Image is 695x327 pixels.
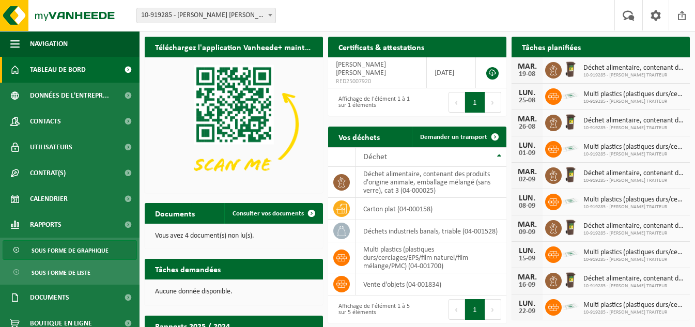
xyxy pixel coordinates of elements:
[155,232,313,240] p: Vous avez 4 document(s) non lu(s).
[233,210,304,217] span: Consulter vos documents
[562,60,579,78] img: WB-0240-HPE-BN-01
[583,196,685,204] span: Multi plastics (plastiques durs/cerclages/eps/film naturel/film mélange/pmc)
[583,230,685,237] span: 10-919285 - [PERSON_NAME] TRAITEUR
[30,285,69,310] span: Documents
[562,113,579,131] img: WB-0240-HPE-BN-01
[517,71,537,78] div: 19-08
[145,203,205,223] h2: Documents
[583,72,685,79] span: 10-919285 - [PERSON_NAME] TRAITEUR
[145,57,323,191] img: Download de VHEPlus App
[517,176,537,183] div: 02-09
[583,257,685,263] span: 10-919285 - [PERSON_NAME] TRAITEUR
[517,300,537,308] div: LUN.
[583,99,685,105] span: 10-919285 - [PERSON_NAME] TRAITEUR
[30,108,61,134] span: Contacts
[30,83,109,108] span: Données de l'entrepr...
[583,178,685,184] span: 10-919285 - [PERSON_NAME] TRAITEUR
[562,87,579,104] img: LP-SK-00500-LPE-16
[145,37,323,57] h2: Téléchargez l'application Vanheede+ maintenant!
[363,153,387,161] span: Déchet
[32,241,109,260] span: Sous forme de graphique
[145,259,231,279] h2: Tâches demandées
[328,127,390,147] h2: Vos déchets
[517,194,537,203] div: LUN.
[562,166,579,183] img: WB-0240-HPE-BN-01
[517,89,537,97] div: LUN.
[30,186,68,212] span: Calendrier
[583,248,685,257] span: Multi plastics (plastiques durs/cerclages/eps/film naturel/film mélange/pmc)
[517,308,537,315] div: 22-09
[333,298,412,321] div: Affichage de l'élément 1 à 5 sur 5 éléments
[562,271,579,289] img: WB-0240-HPE-BN-01
[517,247,537,255] div: LUN.
[517,123,537,131] div: 26-08
[3,240,137,260] a: Sous forme de graphique
[562,139,579,157] img: LP-SK-00500-LPE-16
[3,262,137,282] a: Sous forme de liste
[583,125,685,131] span: 10-919285 - [PERSON_NAME] TRAITEUR
[137,8,275,23] span: 10-919285 - LEBRUN TRAITEUR - WAVRIN
[583,64,685,72] span: Déchet alimentaire, contenant des produits d'origine animale, emballage mélangé ...
[336,77,419,86] span: RED25007920
[583,117,685,125] span: Déchet alimentaire, contenant des produits d'origine animale, emballage mélangé ...
[583,222,685,230] span: Déchet alimentaire, contenant des produits d'origine animale, emballage mélangé ...
[583,283,685,289] span: 10-919285 - [PERSON_NAME] TRAITEUR
[583,151,685,158] span: 10-919285 - [PERSON_NAME] TRAITEUR
[155,288,313,295] p: Aucune donnée disponible.
[562,298,579,315] img: LP-SK-00500-LPE-16
[583,309,685,316] span: 10-919285 - [PERSON_NAME] TRAITEUR
[30,134,72,160] span: Utilisateurs
[356,220,506,242] td: déchets industriels banals, triable (04-001528)
[32,263,90,283] span: Sous forme de liste
[562,192,579,210] img: LP-SK-00500-LPE-16
[583,90,685,99] span: Multi plastics (plastiques durs/cerclages/eps/film naturel/film mélange/pmc)
[517,97,537,104] div: 25-08
[412,127,505,147] a: Demander un transport
[449,299,465,320] button: Previous
[517,255,537,262] div: 15-09
[30,31,68,57] span: Navigation
[356,273,506,295] td: vente d'objets (04-001834)
[427,57,476,88] td: [DATE]
[517,142,537,150] div: LUN.
[30,160,66,186] span: Contrat(s)
[356,198,506,220] td: carton plat (04-000158)
[30,212,61,238] span: Rapports
[517,273,537,282] div: MAR.
[485,92,501,113] button: Next
[333,91,412,114] div: Affichage de l'élément 1 à 1 sur 1 éléments
[136,8,276,23] span: 10-919285 - LEBRUN TRAITEUR - WAVRIN
[420,134,487,141] span: Demander un transport
[517,203,537,210] div: 08-09
[562,219,579,236] img: WB-0240-HPE-BN-01
[517,282,537,289] div: 16-09
[336,61,386,77] span: [PERSON_NAME] [PERSON_NAME]
[30,57,86,83] span: Tableau de bord
[356,242,506,273] td: multi plastics (plastiques durs/cerclages/EPS/film naturel/film mélange/PMC) (04-001700)
[583,275,685,283] span: Déchet alimentaire, contenant des produits d'origine animale, emballage mélangé ...
[449,92,465,113] button: Previous
[328,37,435,57] h2: Certificats & attestations
[224,203,322,224] a: Consulter vos documents
[512,37,591,57] h2: Tâches planifiées
[517,168,537,176] div: MAR.
[485,299,501,320] button: Next
[517,63,537,71] div: MAR.
[517,229,537,236] div: 09-09
[517,221,537,229] div: MAR.
[583,143,685,151] span: Multi plastics (plastiques durs/cerclages/eps/film naturel/film mélange/pmc)
[517,150,537,157] div: 01-09
[583,301,685,309] span: Multi plastics (plastiques durs/cerclages/eps/film naturel/film mélange/pmc)
[465,92,485,113] button: 1
[465,299,485,320] button: 1
[517,115,537,123] div: MAR.
[562,245,579,262] img: LP-SK-00500-LPE-16
[583,169,685,178] span: Déchet alimentaire, contenant des produits d'origine animale, emballage mélangé ...
[356,167,506,198] td: déchet alimentaire, contenant des produits d'origine animale, emballage mélangé (sans verre), cat...
[583,204,685,210] span: 10-919285 - [PERSON_NAME] TRAITEUR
